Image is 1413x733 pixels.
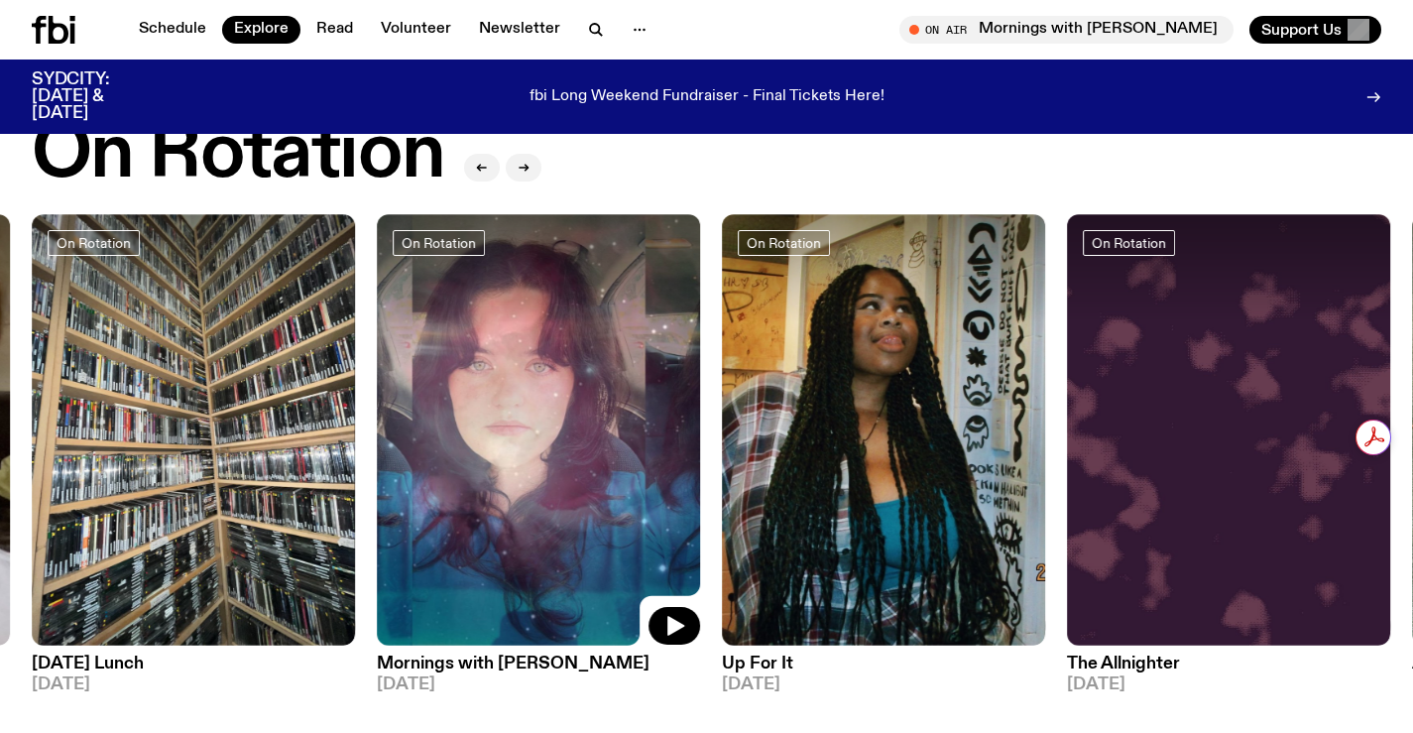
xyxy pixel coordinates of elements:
a: [DATE] Lunch[DATE] [32,646,355,693]
h3: SYDCITY: [DATE] & [DATE] [32,71,159,122]
img: A corner shot of the fbi music library [32,214,355,646]
a: Volunteer [369,16,463,44]
a: Explore [222,16,300,44]
h2: On Rotation [32,117,444,192]
a: Up For It[DATE] [722,646,1045,693]
span: On Rotation [57,236,131,251]
a: On Rotation [48,230,140,256]
a: On Rotation [1083,230,1175,256]
span: On Rotation [402,236,476,251]
span: [DATE] [377,676,700,693]
h3: [DATE] Lunch [32,656,355,672]
a: Read [304,16,365,44]
a: On Rotation [738,230,830,256]
h3: The Allnighter [1067,656,1390,672]
span: Support Us [1261,21,1342,39]
p: fbi Long Weekend Fundraiser - Final Tickets Here! [530,88,884,106]
h3: Mornings with [PERSON_NAME] [377,656,700,672]
span: [DATE] [722,676,1045,693]
button: On AirMornings with [PERSON_NAME] [899,16,1234,44]
a: Newsletter [467,16,572,44]
a: On Rotation [393,230,485,256]
button: Support Us [1249,16,1381,44]
h3: Up For It [722,656,1045,672]
span: [DATE] [1067,676,1390,693]
span: [DATE] [32,676,355,693]
span: On Rotation [1092,236,1166,251]
a: Mornings with [PERSON_NAME][DATE] [377,646,700,693]
img: Ify - a Brown Skin girl with black braided twists, looking up to the side with her tongue stickin... [722,214,1045,646]
a: The Allnighter[DATE] [1067,646,1390,693]
a: Schedule [127,16,218,44]
span: On Rotation [747,236,821,251]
